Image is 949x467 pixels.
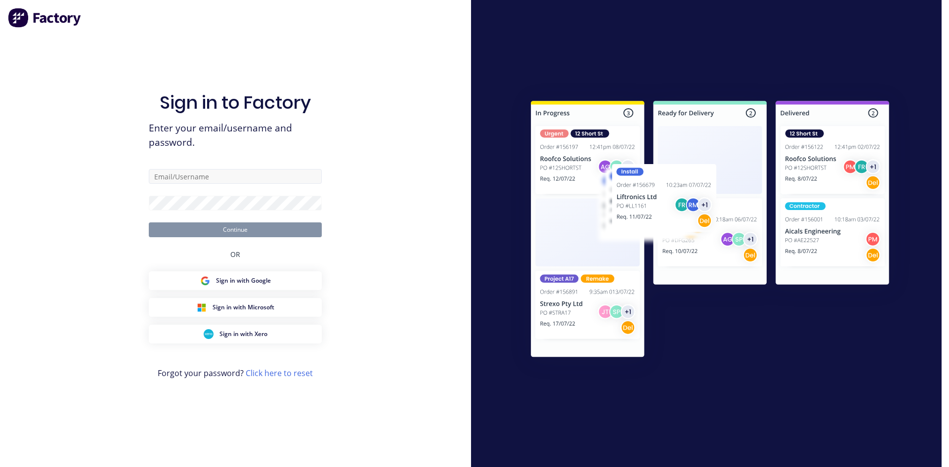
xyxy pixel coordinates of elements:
img: Factory [8,8,82,28]
button: Google Sign inSign in with Google [149,271,322,290]
button: Xero Sign inSign in with Xero [149,325,322,343]
span: Sign in with Microsoft [213,303,274,312]
button: Microsoft Sign inSign in with Microsoft [149,298,322,317]
span: Sign in with Google [216,276,271,285]
input: Email/Username [149,169,322,184]
img: Microsoft Sign in [197,302,207,312]
a: Click here to reset [246,368,313,379]
span: Enter your email/username and password. [149,121,322,150]
img: Xero Sign in [204,329,214,339]
span: Forgot your password? [158,367,313,379]
img: Sign in [509,81,911,381]
img: Google Sign in [200,276,210,286]
button: Continue [149,222,322,237]
span: Sign in with Xero [219,330,267,339]
h1: Sign in to Factory [160,92,311,113]
div: OR [230,237,240,271]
